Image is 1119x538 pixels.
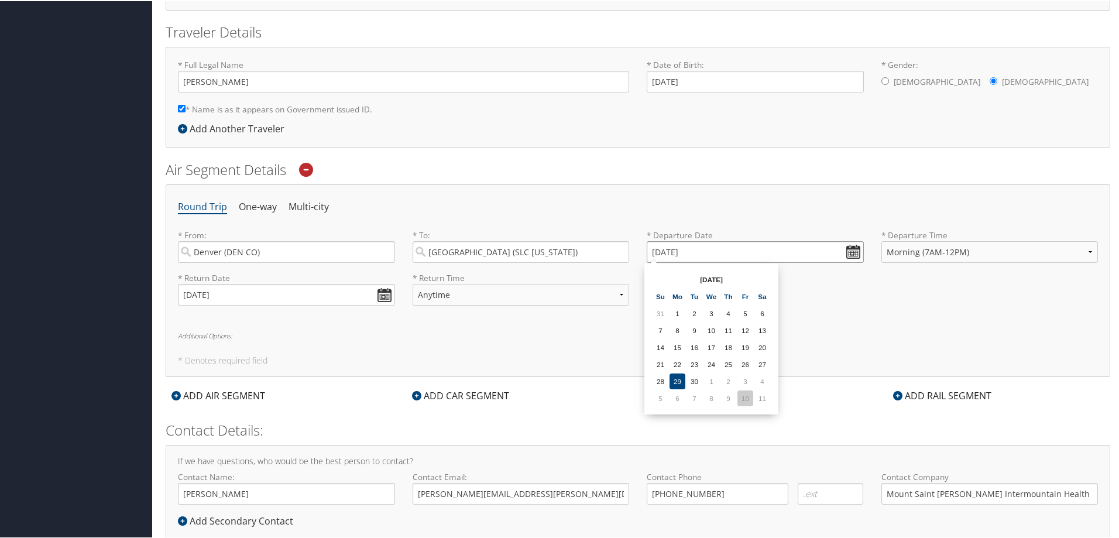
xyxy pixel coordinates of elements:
td: 18 [720,338,736,354]
label: * Name is as it appears on Government issued ID. [178,97,372,119]
th: Tu [686,287,702,303]
h4: If we have questions, who would be the best person to contact? [178,456,1098,464]
input: MM/DD/YYYY [178,283,395,304]
td: 4 [720,304,736,320]
td: 1 [670,304,685,320]
td: 23 [686,355,702,371]
div: ADD CAR SEGMENT [406,388,515,402]
td: 2 [686,304,702,320]
label: [DEMOGRAPHIC_DATA] [1002,70,1089,92]
td: 30 [686,372,702,388]
label: Contact Name: [178,470,395,503]
td: 15 [670,338,685,354]
td: 14 [653,338,668,354]
label: * Full Legal Name [178,58,629,91]
th: Mo [670,287,685,303]
td: 5 [653,389,668,405]
td: 8 [703,389,719,405]
li: One-way [239,196,277,217]
th: We [703,287,719,303]
label: * Gender: [881,58,1099,93]
input: .ext [798,482,864,503]
td: 27 [754,355,770,371]
td: 13 [754,321,770,337]
td: 25 [720,355,736,371]
input: * Gender:[DEMOGRAPHIC_DATA][DEMOGRAPHIC_DATA] [990,76,997,84]
td: 19 [737,338,753,354]
td: 6 [754,304,770,320]
td: 5 [737,304,753,320]
th: Th [720,287,736,303]
h2: Air Segment Details [166,159,1110,179]
input: Contact Company [881,482,1099,503]
li: Round Trip [178,196,227,217]
select: * Departure Time [881,240,1099,262]
label: * Return Date [178,271,395,283]
td: 29 [670,372,685,388]
th: Sa [754,287,770,303]
label: * Departure Date [647,228,864,240]
input: City or Airport Code [178,240,395,262]
td: 9 [720,389,736,405]
label: [DEMOGRAPHIC_DATA] [894,70,980,92]
td: 17 [703,338,719,354]
td: 12 [737,321,753,337]
td: 7 [653,321,668,337]
h2: Contact Details: [166,419,1110,439]
input: Contact Email: [413,482,630,503]
input: Contact Name: [178,482,395,503]
h6: Additional Options: [178,331,1098,338]
label: * Departure Time [881,228,1099,271]
div: ADD RAIL SEGMENT [887,388,997,402]
input: * Full Legal Name [178,70,629,91]
td: 2 [720,372,736,388]
td: 1 [703,372,719,388]
input: MM/DD/YYYY [647,240,864,262]
th: Su [653,287,668,303]
td: 10 [737,389,753,405]
label: Contact Phone [647,470,864,482]
td: 4 [754,372,770,388]
td: 11 [720,321,736,337]
td: 3 [703,304,719,320]
td: 31 [653,304,668,320]
td: 26 [737,355,753,371]
div: Add Another Traveler [178,121,290,135]
li: Multi-city [289,196,329,217]
td: 16 [686,338,702,354]
td: 8 [670,321,685,337]
td: 9 [686,321,702,337]
td: 20 [754,338,770,354]
td: 24 [703,355,719,371]
div: ADD AIR SEGMENT [166,388,271,402]
td: 3 [737,372,753,388]
label: * To: [413,228,630,262]
td: 22 [670,355,685,371]
input: City or Airport Code [413,240,630,262]
td: 6 [670,389,685,405]
td: 28 [653,372,668,388]
input: * Date of Birth: [647,70,864,91]
label: * From: [178,228,395,262]
th: [DATE] [670,270,753,286]
h2: Traveler Details [166,21,1110,41]
input: * Gender:[DEMOGRAPHIC_DATA][DEMOGRAPHIC_DATA] [881,76,889,84]
h5: * Denotes required field [178,355,1098,364]
td: 10 [703,321,719,337]
td: 7 [686,389,702,405]
div: Add Secondary Contact [178,513,299,527]
td: 21 [653,355,668,371]
td: 11 [754,389,770,405]
input: * Name is as it appears on Government issued ID. [178,104,186,111]
label: Contact Company [881,470,1099,503]
label: * Date of Birth: [647,58,864,91]
label: * Return Time [413,271,630,283]
th: Fr [737,287,753,303]
label: Contact Email: [413,470,630,503]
